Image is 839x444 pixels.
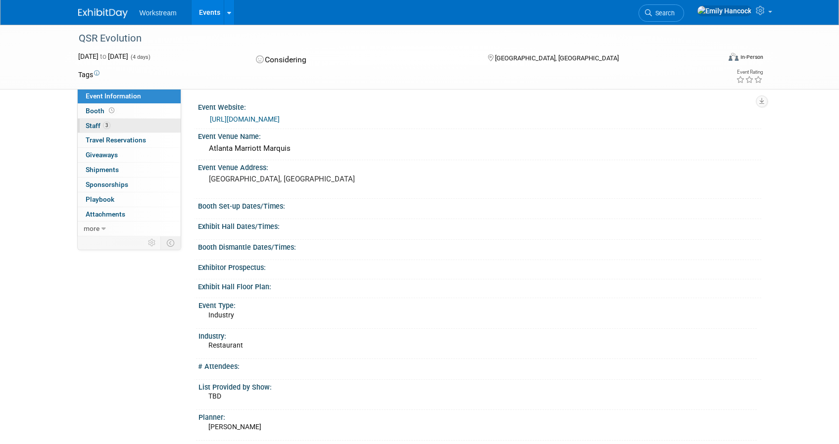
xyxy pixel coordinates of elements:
span: Booth [86,107,116,115]
a: [URL][DOMAIN_NAME] [210,115,280,123]
span: Giveaways [86,151,118,159]
span: more [84,224,99,232]
span: (4 days) [130,54,150,60]
a: Shipments [78,163,181,177]
a: Booth [78,104,181,118]
img: Emily Hancock [697,5,752,16]
td: Personalize Event Tab Strip [144,236,161,249]
div: # Attendees: [198,359,761,371]
span: Restaurant [208,341,243,349]
div: Booth Set-up Dates/Times: [198,199,761,211]
td: Toggle Event Tabs [160,236,181,249]
td: Tags [78,70,99,80]
a: Giveaways [78,148,181,162]
div: Considering [253,51,472,69]
div: Atlanta Marriott Marquis [205,141,754,156]
div: Event Website: [198,100,761,112]
span: [GEOGRAPHIC_DATA], [GEOGRAPHIC_DATA] [495,54,619,62]
img: Format-Inperson.png [729,53,739,61]
div: Event Venue Address: [198,160,761,173]
div: Exhibitor Prospectus: [198,260,761,272]
div: Booth Dismantle Dates/Times: [198,240,761,252]
span: [PERSON_NAME] [208,423,261,431]
a: Attachments [78,207,181,222]
div: Planner: [198,410,757,422]
span: Industry [208,311,234,319]
div: Exhibit Hall Floor Plan: [198,279,761,292]
span: Search [652,9,675,17]
div: In-Person [740,53,763,61]
div: Event Format [662,51,764,66]
span: Playbook [86,195,114,203]
span: to [99,52,108,60]
span: Staff [86,122,110,130]
div: List Provided by Show: [198,380,757,392]
a: Event Information [78,89,181,103]
span: 3 [103,122,110,129]
div: QSR Evolution [75,30,705,47]
div: Event Rating [736,70,763,75]
span: Event Information [86,92,141,100]
a: Sponsorships [78,178,181,192]
div: Event Venue Name: [198,129,761,141]
a: Staff3 [78,119,181,133]
span: [DATE] [DATE] [78,52,128,60]
div: Exhibit Hall Dates/Times: [198,219,761,231]
span: Workstream [140,9,177,17]
a: Search [639,4,684,22]
a: more [78,222,181,236]
span: Sponsorships [86,180,128,188]
span: Booth not reserved yet [107,107,116,114]
a: Playbook [78,192,181,207]
a: Travel Reservations [78,133,181,147]
div: Event Type: [198,298,757,311]
pre: [GEOGRAPHIC_DATA], [GEOGRAPHIC_DATA] [209,175,422,183]
span: TBD [208,392,221,400]
span: Shipments [86,166,119,174]
img: ExhibitDay [78,8,128,18]
span: Travel Reservations [86,136,146,144]
span: Attachments [86,210,125,218]
div: Industry: [198,329,757,341]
